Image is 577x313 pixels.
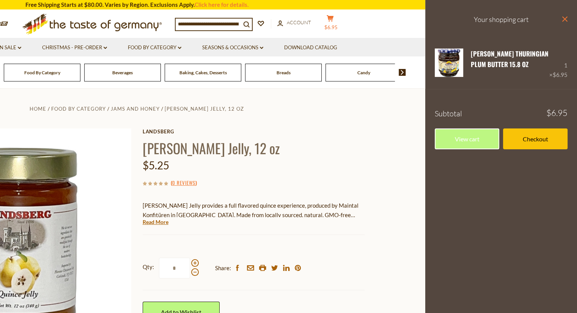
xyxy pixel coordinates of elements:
[143,218,168,226] a: Read More
[172,179,195,187] a: 0 Reviews
[357,70,370,75] a: Candy
[143,139,365,156] h1: [PERSON_NAME] Jelly, 12 oz
[435,109,462,118] span: Subtotal
[179,70,227,75] a: Baking, Cakes, Desserts
[143,128,365,135] a: Landsberg
[42,44,107,52] a: Christmas - PRE-ORDER
[435,49,463,80] a: Muehlhauser Thuringian Plum Butter 15.8 oz
[277,19,311,27] a: Account
[112,70,133,75] a: Beverages
[111,106,160,112] a: Jams and Honey
[171,179,197,186] span: ( )
[30,106,46,112] a: Home
[549,49,568,80] div: 1 ×
[471,49,549,69] a: [PERSON_NAME] Thuringian Plum Butter 15.8 oz
[24,70,60,75] a: Food By Category
[546,109,568,117] span: $6.95
[51,106,106,112] a: Food By Category
[399,69,406,76] img: next arrow
[319,15,342,34] button: $6.95
[195,1,248,8] a: Click here for details.
[503,128,568,149] a: Checkout
[435,49,463,77] img: Muehlhauser Thuringian Plum Butter 15.8 oz
[143,159,169,172] span: $5.25
[159,258,190,279] input: Qty:
[143,201,365,220] p: [PERSON_NAME] Jelly provides a full flavored quince experience, produced by Maintal Konfitüren in...
[277,70,291,75] a: Breads
[287,19,311,25] span: Account
[165,106,244,112] a: [PERSON_NAME] Jelly, 12 oz
[143,262,154,272] strong: Qty:
[324,24,338,30] span: $6.95
[202,44,263,52] a: Seasons & Occasions
[553,71,568,78] span: $6.95
[215,263,231,273] span: Share:
[435,128,499,149] a: View cart
[128,44,181,52] a: Food By Category
[284,44,337,52] a: Download Catalog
